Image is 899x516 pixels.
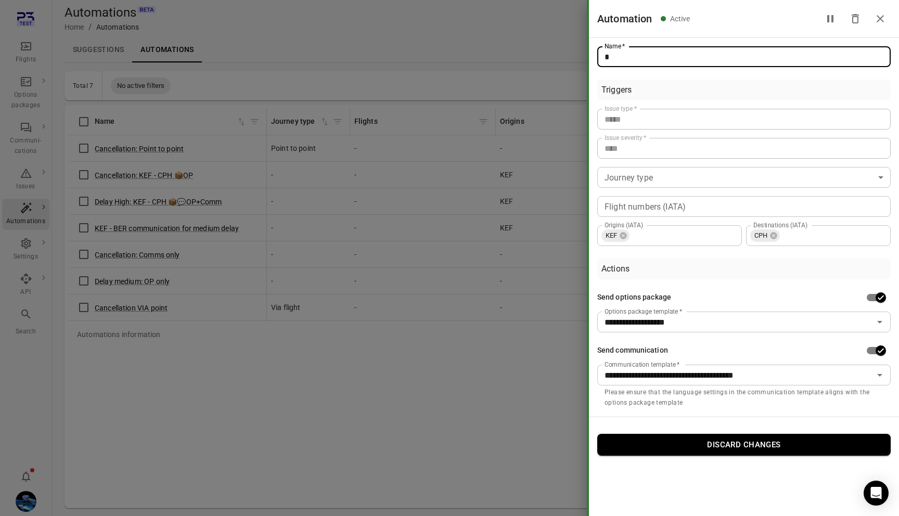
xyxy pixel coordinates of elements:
p: Please ensure that the language settings in the communication template aligns with the options pa... [605,388,883,408]
div: Active [670,14,690,24]
div: Send options package [597,292,671,303]
button: Discard changes [597,434,891,456]
span: CPH [750,230,772,241]
div: Actions [601,263,630,275]
label: Issue type [605,104,637,113]
label: Issue severity [605,133,647,142]
label: Name [605,42,625,50]
label: Destinations (IATA) [753,221,807,229]
div: Send communication [597,345,668,356]
button: Delete [845,8,866,29]
div: KEF [601,229,630,242]
div: CPH [750,229,780,242]
button: Pause [820,8,841,29]
div: Open Intercom Messenger [864,481,889,506]
button: Open [872,315,887,329]
label: Communication template [605,360,679,369]
button: Close drawer [870,8,891,29]
h1: Automation [597,10,652,27]
button: Open [872,368,887,382]
div: Triggers [601,84,632,96]
label: Origins (IATA) [605,221,643,229]
label: Options package template [605,307,682,316]
span: KEF [601,230,621,241]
